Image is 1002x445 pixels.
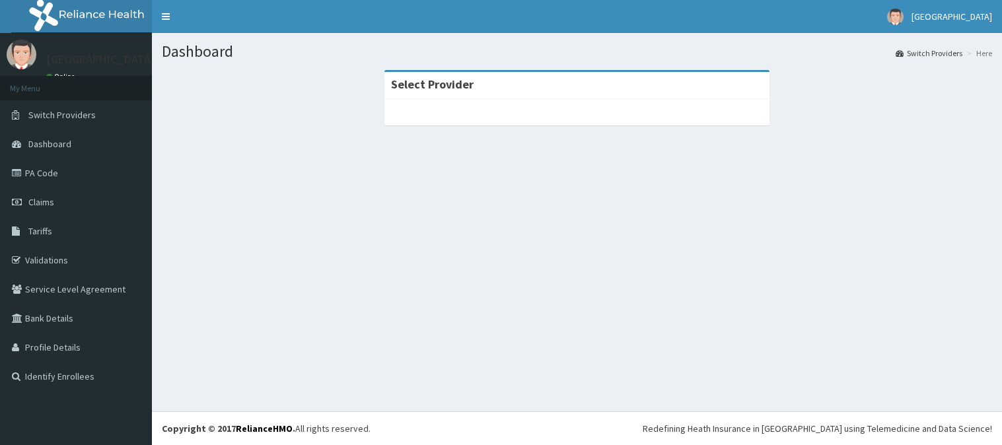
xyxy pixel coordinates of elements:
[236,423,293,434] a: RelianceHMO
[28,109,96,121] span: Switch Providers
[28,138,71,150] span: Dashboard
[7,40,36,69] img: User Image
[162,423,295,434] strong: Copyright © 2017 .
[46,53,155,65] p: [GEOGRAPHIC_DATA]
[896,48,962,59] a: Switch Providers
[964,48,992,59] li: Here
[152,411,1002,445] footer: All rights reserved.
[912,11,992,22] span: [GEOGRAPHIC_DATA]
[643,422,992,435] div: Redefining Heath Insurance in [GEOGRAPHIC_DATA] using Telemedicine and Data Science!
[391,77,474,92] strong: Select Provider
[162,43,992,60] h1: Dashboard
[28,196,54,208] span: Claims
[28,225,52,237] span: Tariffs
[887,9,904,25] img: User Image
[46,72,78,81] a: Online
